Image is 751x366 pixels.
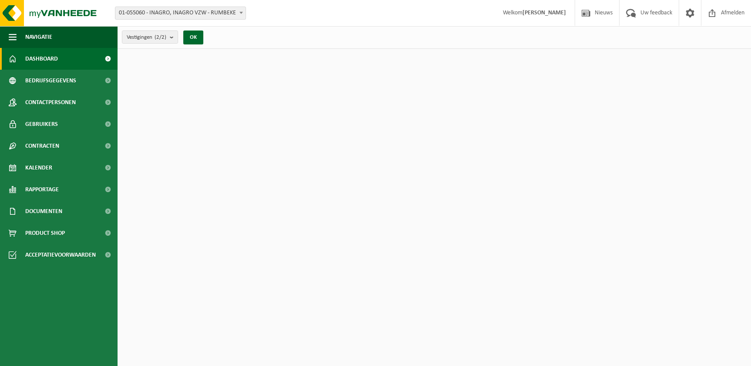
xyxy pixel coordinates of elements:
[122,30,178,44] button: Vestigingen(2/2)
[25,91,76,113] span: Contactpersonen
[25,244,96,266] span: Acceptatievoorwaarden
[115,7,246,20] span: 01-055060 - INAGRO, INAGRO VZW - RUMBEKE
[155,34,166,40] count: (2/2)
[25,135,59,157] span: Contracten
[25,113,58,135] span: Gebruikers
[25,157,52,179] span: Kalender
[25,70,76,91] span: Bedrijfsgegevens
[25,200,62,222] span: Documenten
[115,7,246,19] span: 01-055060 - INAGRO, INAGRO VZW - RUMBEKE
[127,31,166,44] span: Vestigingen
[25,222,65,244] span: Product Shop
[522,10,566,16] strong: [PERSON_NAME]
[183,30,203,44] button: OK
[25,48,58,70] span: Dashboard
[25,179,59,200] span: Rapportage
[25,26,52,48] span: Navigatie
